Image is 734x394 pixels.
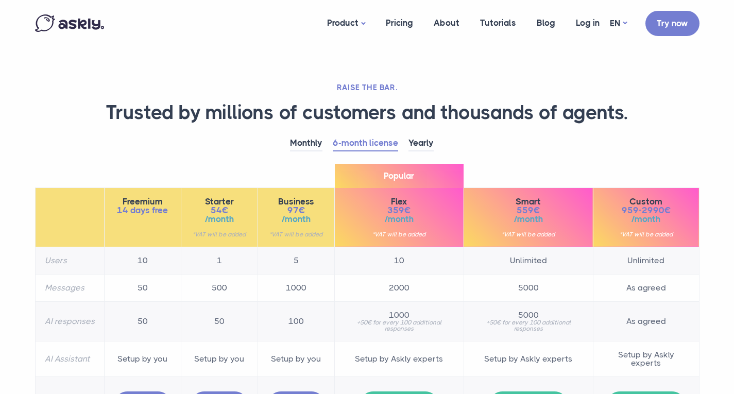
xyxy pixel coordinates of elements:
span: Smart [473,197,584,206]
span: Freemium [114,197,172,206]
span: 959-2990€ [603,206,690,215]
span: Flex [344,197,454,206]
small: +50€ for every 100 additional responses [473,319,584,332]
span: 14 days free [114,206,172,215]
span: /month [473,215,584,224]
a: Pricing [375,3,423,43]
td: 2000 [334,274,464,301]
a: 6-month license [333,135,398,151]
span: 97€ [267,206,325,215]
td: 50 [104,301,181,341]
td: Setup by Askly experts [334,341,464,376]
td: Setup by Askly experts [593,341,699,376]
span: 1000 [344,311,454,319]
td: 10 [334,247,464,274]
span: /month [191,215,248,224]
span: Starter [191,197,248,206]
td: 1 [181,247,258,274]
td: 100 [258,301,334,341]
th: AI Assistant [35,341,104,376]
iframe: Askly chat [701,309,726,361]
span: Custom [603,197,690,206]
small: *VAT will be added [267,231,325,237]
a: Tutorials [470,3,526,43]
span: 559€ [473,206,584,215]
small: +50€ for every 100 additional responses [344,319,454,332]
h1: Trusted by millions of customers and thousands of agents. [35,100,699,125]
small: *VAT will be added [603,231,690,237]
a: Monthly [290,135,322,151]
td: 50 [181,301,258,341]
td: As agreed [593,274,699,301]
small: *VAT will be added [191,231,248,237]
td: Unlimited [593,247,699,274]
td: Setup by Askly experts [464,341,593,376]
a: Product [317,3,375,44]
span: 359€ [344,206,454,215]
td: Setup by you [258,341,334,376]
small: *VAT will be added [344,231,454,237]
a: EN [610,16,627,31]
td: Setup by you [104,341,181,376]
td: 500 [181,274,258,301]
span: 54€ [191,206,248,215]
td: 10 [104,247,181,274]
span: As agreed [603,317,690,326]
a: Yearly [408,135,434,151]
td: 5 [258,247,334,274]
th: Messages [35,274,104,301]
td: Setup by you [181,341,258,376]
span: /month [267,215,325,224]
th: AI responses [35,301,104,341]
small: *VAT will be added [473,231,584,237]
img: Askly [35,14,104,32]
span: Business [267,197,325,206]
span: /month [344,215,454,224]
td: 1000 [258,274,334,301]
span: 5000 [473,311,584,319]
a: Log in [566,3,610,43]
a: About [423,3,470,43]
td: 5000 [464,274,593,301]
td: Unlimited [464,247,593,274]
h2: RAISE THE BAR. [35,82,699,93]
span: Popular [335,164,464,188]
a: Try now [645,11,699,36]
span: /month [603,215,690,224]
a: Blog [526,3,566,43]
td: 50 [104,274,181,301]
th: Users [35,247,104,274]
